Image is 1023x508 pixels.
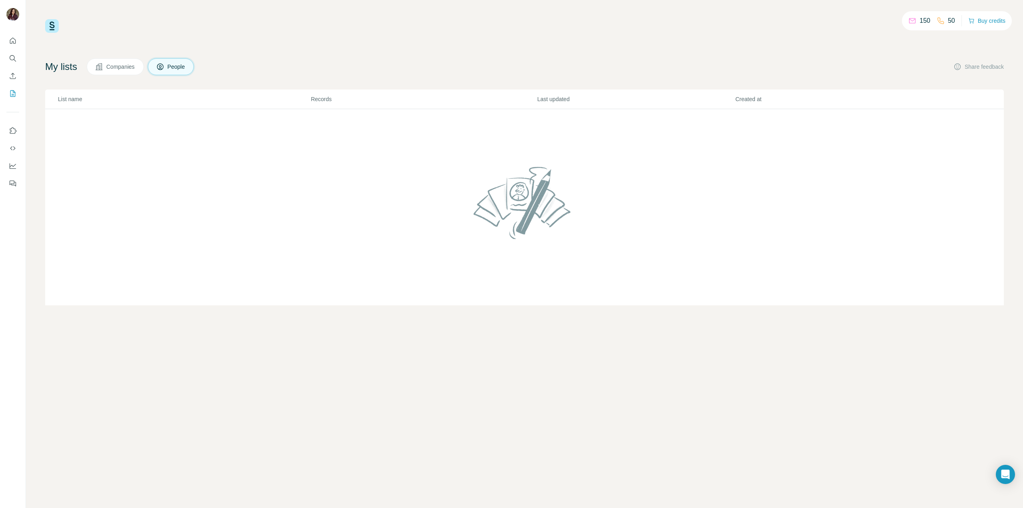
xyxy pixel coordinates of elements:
button: Share feedback [953,63,1004,71]
img: Surfe Logo [45,19,59,33]
p: Last updated [537,95,734,103]
p: Created at [735,95,933,103]
button: My lists [6,86,19,101]
p: 50 [948,16,955,26]
button: Use Surfe on LinkedIn [6,124,19,138]
button: Dashboard [6,159,19,173]
button: Use Surfe API [6,141,19,155]
p: List name [58,95,310,103]
div: Open Intercom Messenger [996,465,1015,484]
button: Buy credits [968,15,1005,26]
h4: My lists [45,60,77,73]
button: Feedback [6,176,19,191]
span: Companies [106,63,135,71]
p: Records [311,95,537,103]
button: Enrich CSV [6,69,19,83]
img: Avatar [6,8,19,21]
span: People [167,63,186,71]
button: Quick start [6,34,19,48]
p: 150 [920,16,930,26]
button: Search [6,51,19,66]
img: No lists found [470,160,579,245]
